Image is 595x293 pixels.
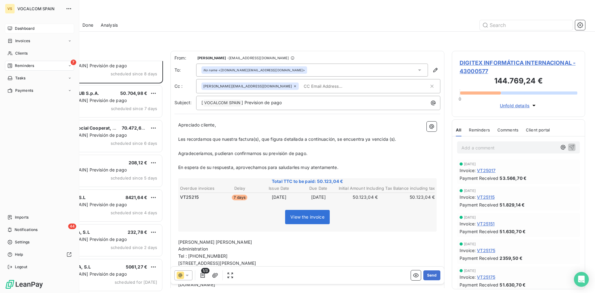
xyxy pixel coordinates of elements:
span: scheduled since 7 days [111,106,157,111]
th: Due Date [299,185,338,192]
span: Payment Received [460,282,498,288]
div: Open Intercom Messenger [574,272,589,287]
span: [PERSON_NAME][EMAIL_ADDRESS][DOMAIN_NAME] [203,84,292,88]
span: VOCALCOM SPAIN [203,100,241,107]
td: [DATE] [260,194,298,201]
span: VOCALCOM SPAIN [17,6,62,11]
span: Notifications [15,227,37,233]
span: [VOCALCOM SPAIN] Previsión de pago [44,237,127,242]
span: 51.630,70 € [500,282,526,288]
span: [DATE] [464,269,476,273]
span: Reminders [15,63,34,69]
span: Analysis [101,22,118,28]
button: Unfold details [498,102,539,109]
span: Total TTC to be paid: 50.123,04 € [179,178,436,184]
span: Apreciado cliente, [178,122,216,127]
a: Help [5,250,74,260]
span: Done [82,22,93,28]
td: [DATE] [299,194,338,201]
span: From: [174,55,196,61]
span: [DATE] [464,189,476,193]
span: [DATE] [464,162,476,166]
div: <[DOMAIN_NAME][EMAIL_ADDRESS][DOMAIN_NAME]> [203,68,305,72]
span: VT25151 [477,220,495,227]
div: VS [5,4,15,14]
span: scheduled since 2 days [111,245,157,250]
span: Dashboard [15,26,34,31]
input: CC Email Address... [301,82,373,91]
span: VT25175 [477,247,495,254]
span: Invoice : [460,194,476,200]
span: [ [201,100,203,105]
span: [STREET_ADDRESS][PERSON_NAME] [178,260,256,266]
span: - [EMAIL_ADDRESS][DOMAIN_NAME] [227,56,289,60]
span: scheduled since 6 days [111,141,157,146]
span: scheduled since 8 days [111,71,157,76]
span: Agradeceríamos, pudieran confirmarnos su previsión de pago. [178,151,307,156]
span: 7 days [232,195,247,200]
span: 70.472,66 € [122,125,148,131]
span: 232,78 € [128,229,147,235]
span: VT25175 [477,274,495,280]
span: Payment Received [460,202,498,208]
td: 50.123,04 € [338,194,392,201]
span: Subject: [174,100,192,105]
span: scheduled since 4 days [111,210,157,215]
span: Invoice : [460,220,476,227]
h3: 144.769,24 € [460,75,577,88]
span: [VOCALCOM SPAIN] Previsión de pago [44,202,127,207]
span: Help [15,252,23,257]
button: Send [423,270,440,280]
td: 50.123,04 € [393,194,435,201]
span: 0 [459,96,461,101]
span: En espera de su respuesta, aprovechamos para saludarles muy atentamente. [178,165,338,170]
span: Unfold details [500,102,530,109]
span: [PERSON_NAME] [PERSON_NAME] [178,239,252,245]
span: Reminders [469,127,490,132]
th: Balance including tax [393,185,435,192]
span: [VOCALCOM SPAIN] Previsión de pago [44,98,127,103]
span: [VOCALCOM SPAIN] Previsión de pago [44,132,127,138]
span: 53.566,70 € [500,175,527,181]
span: Payment Received [460,228,498,235]
span: View the invoice [290,214,324,220]
span: Tasks [15,75,26,81]
span: Payment Received [460,175,498,181]
img: Logo LeanPay [5,279,43,289]
span: Imports [15,215,29,220]
span: 2359,50 € [500,255,522,261]
label: Cc : [174,83,196,89]
label: To: [174,67,196,73]
span: Administration [178,246,208,251]
span: ] Prevision de pago [241,100,282,105]
span: Les recordamos que nuestra factura(s), que figura detallada a continuación, se encuentra ya venci... [178,136,396,142]
span: VT25215 [180,194,199,200]
span: All [456,127,461,132]
span: 5061,27 € [126,264,147,269]
span: [DOMAIN_NAME] [178,282,215,287]
span: Logout [15,264,27,270]
th: Issue Date [260,185,298,192]
span: [VOCALCOM SPAIN] Previsión de pago [44,63,127,68]
span: DIGITEX INFORMÁTICA INTERNACIONAL - 43000577 [460,59,577,75]
span: 51.829,14 € [500,202,525,208]
span: 208,12 € [129,160,147,165]
span: Banco Crédito Social Cooperat, S.A [44,125,120,131]
span: Comments [497,127,518,132]
span: Client portal [526,127,550,132]
span: 7 [71,60,76,65]
span: [VOCALCOM SPAIN] Previsión de pago [44,271,127,277]
span: Settings [15,239,29,245]
span: Invoice : [460,247,476,254]
input: Search [480,20,573,30]
span: Invoices [15,38,30,44]
span: Tel : [PHONE_NUMBER] [178,253,227,259]
span: [DATE] [464,242,476,246]
th: Initial Amount Including Tax [338,185,392,192]
span: Payment Received [460,255,498,261]
span: 44 [68,224,76,229]
span: Invoice : [460,167,476,174]
span: 51.630,70 € [500,228,526,235]
span: Payments [15,88,33,93]
span: [VOCALCOM SPAIN] Previsión de pago [44,167,127,172]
